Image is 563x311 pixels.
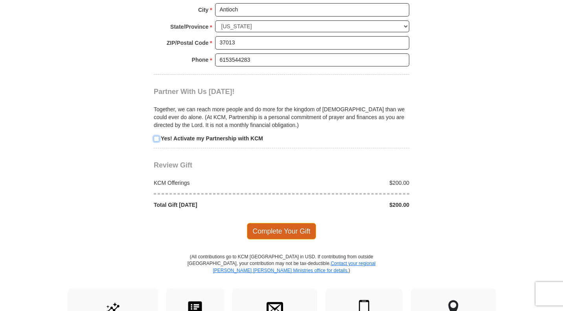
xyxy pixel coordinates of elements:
[167,37,209,48] strong: ZIP/Postal Code
[213,261,375,273] a: Contact your regional [PERSON_NAME] [PERSON_NAME] Ministries office for details.
[281,179,414,187] div: $200.00
[150,179,282,187] div: KCM Offerings
[198,4,208,15] strong: City
[150,201,282,209] div: Total Gift [DATE]
[161,135,263,142] strong: Yes! Activate my Partnership with KCM
[170,21,208,32] strong: State/Province
[281,201,414,209] div: $200.00
[154,161,192,169] span: Review Gift
[154,88,235,96] span: Partner With Us [DATE]!
[187,254,376,288] p: (All contributions go to KCM [GEOGRAPHIC_DATA] in USD. If contributing from outside [GEOGRAPHIC_D...
[247,223,316,239] span: Complete Your Gift
[154,105,409,129] p: Together, we can reach more people and do more for the kingdom of [DEMOGRAPHIC_DATA] than we coul...
[192,54,209,65] strong: Phone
